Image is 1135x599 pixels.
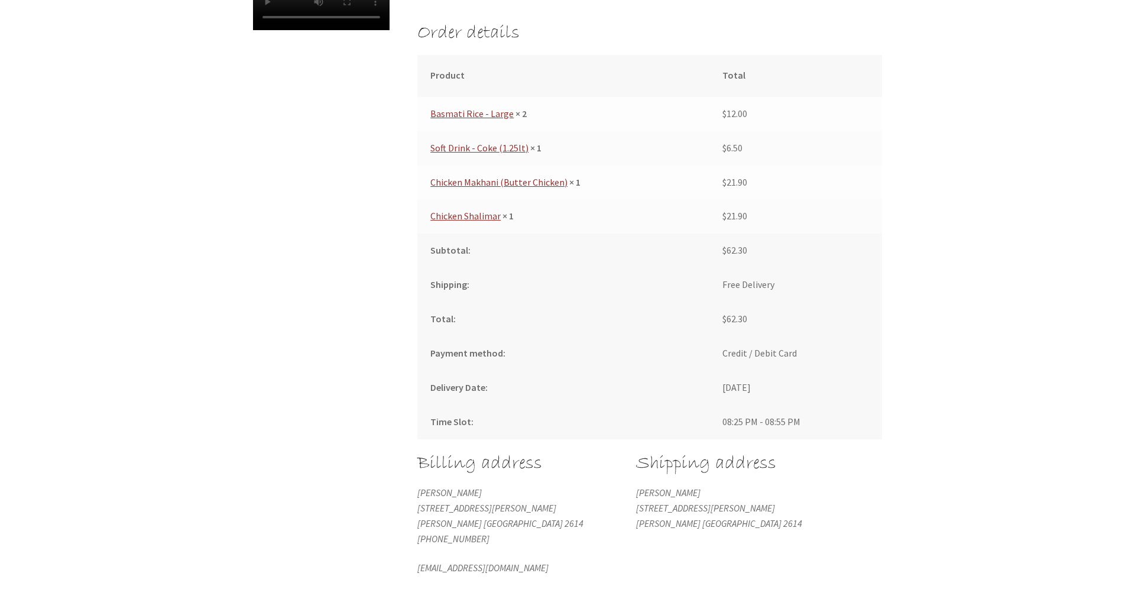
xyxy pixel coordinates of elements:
strong: × 1 [530,142,541,154]
strong: × 2 [515,108,527,119]
a: Soft Drink - Coke (1.25lt) [430,142,528,154]
th: Payment method: [417,336,709,371]
a: Chicken Shalimar [430,210,501,222]
bdi: 12.00 [722,108,747,119]
span: $ [722,244,727,256]
span: $ [722,313,727,325]
p: [PHONE_NUMBER] [417,532,609,547]
th: Shipping: [417,268,709,302]
h2: Order details [417,22,882,45]
address: [PERSON_NAME] [STREET_ADDRESS][PERSON_NAME] [PERSON_NAME] [GEOGRAPHIC_DATA] 2614 [636,485,882,532]
span: $ [722,176,727,188]
strong: × 1 [569,176,581,188]
th: Subtotal: [417,234,709,268]
span: $ [722,142,727,154]
strong: × 1 [502,210,514,222]
th: Delivery Date: [417,371,709,405]
a: Basmati Rice - Large [430,108,514,119]
th: Time Slot: [417,405,709,439]
td: Credit / Debit Card [709,336,882,371]
td: Free Delivery [709,268,882,302]
bdi: 6.50 [722,142,742,154]
p: [EMAIL_ADDRESS][DOMAIN_NAME] [417,561,609,576]
td: [DATE] [709,371,882,405]
h2: Shipping address [636,452,882,475]
address: [PERSON_NAME] [STREET_ADDRESS][PERSON_NAME] [PERSON_NAME] [GEOGRAPHIC_DATA] 2614 [417,485,609,575]
th: Product [417,55,709,97]
bdi: 21.90 [722,176,747,188]
a: Chicken Makhani (Butter Chicken) [430,176,567,188]
h2: Billing address [417,452,609,475]
th: Total [709,55,882,97]
th: Total: [417,302,709,336]
td: 08:25 PM - 08:55 PM [709,405,882,439]
span: 62.30 [722,313,747,325]
span: $ [722,210,727,222]
span: 62.30 [722,244,747,256]
bdi: 21.90 [722,210,747,222]
span: $ [722,108,727,119]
